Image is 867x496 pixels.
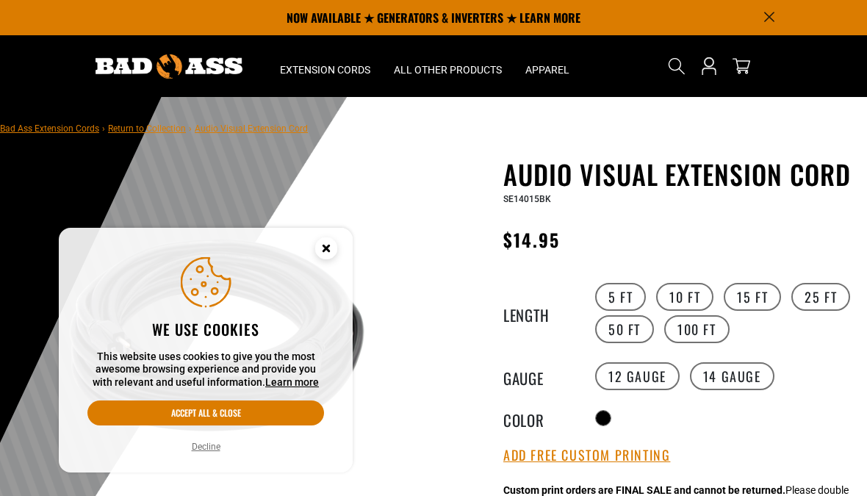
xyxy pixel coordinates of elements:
h1: Audio Visual Extension Cord [503,159,856,190]
legend: Length [503,303,577,323]
span: Apparel [525,63,569,76]
span: All Other Products [394,63,502,76]
img: Bad Ass Extension Cords [96,54,242,79]
summary: Extension Cords [268,35,382,97]
span: SE14015BK [503,194,551,204]
span: › [102,123,105,134]
button: Accept all & close [87,400,324,425]
label: 50 FT [595,315,654,343]
legend: Color [503,409,577,428]
label: 10 FT [656,283,713,311]
p: This website uses cookies to give you the most awesome browsing experience and provide you with r... [87,351,324,389]
label: 15 FT [724,283,781,311]
summary: Apparel [514,35,581,97]
label: 5 FT [595,283,646,311]
legend: Gauge [503,367,577,386]
span: Extension Cords [280,63,370,76]
span: Audio Visual Extension Cord [195,123,308,134]
label: 25 FT [791,283,850,311]
label: 14 Gauge [690,362,774,390]
button: Add Free Custom Printing [503,448,670,464]
aside: Cookie Consent [59,228,353,473]
button: Decline [187,439,225,454]
summary: Search [665,54,688,78]
span: › [189,123,192,134]
strong: Custom print orders are FINAL SALE and cannot be returned. [503,484,785,496]
a: Return to Collection [108,123,186,134]
label: 100 FT [664,315,730,343]
label: 12 Gauge [595,362,680,390]
span: $14.95 [503,226,560,253]
h2: We use cookies [87,320,324,339]
a: Learn more [265,376,319,388]
summary: All Other Products [382,35,514,97]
